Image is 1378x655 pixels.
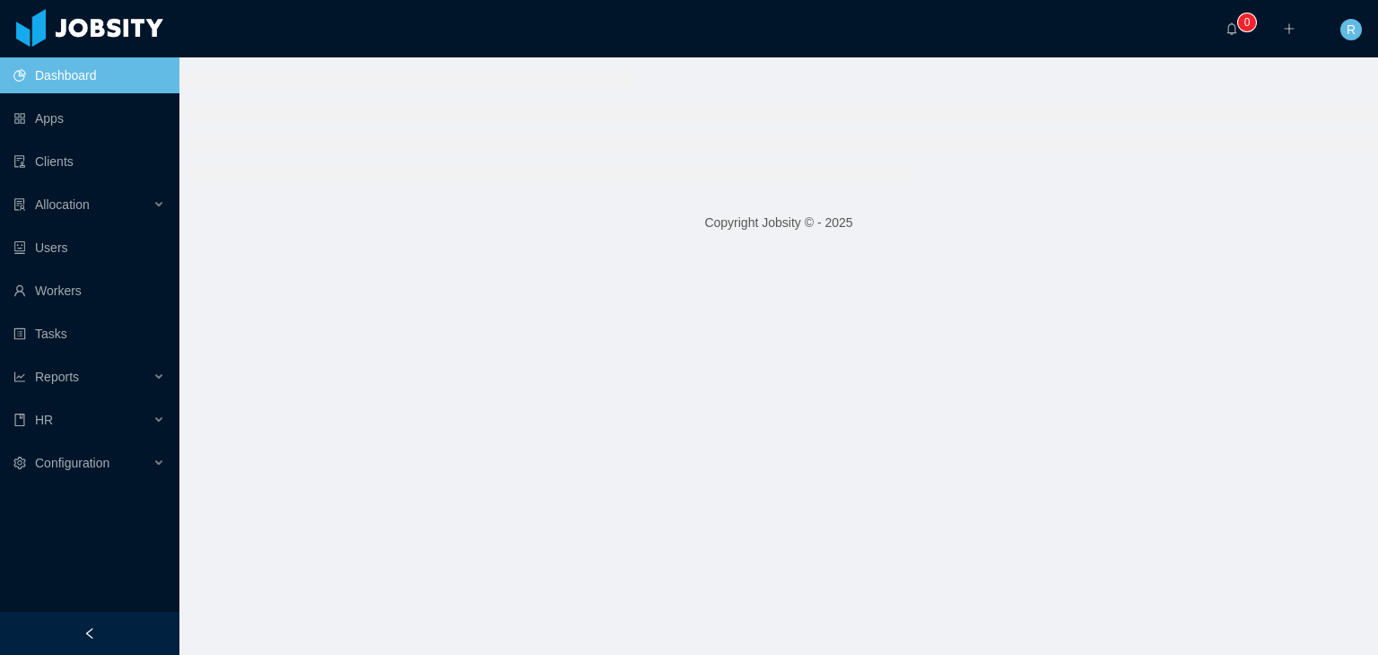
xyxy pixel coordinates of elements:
[179,192,1378,254] footer: Copyright Jobsity © - 2025
[13,371,26,383] i: icon: line-chart
[13,100,165,136] a: icon: appstoreApps
[35,197,90,212] span: Allocation
[35,413,53,427] span: HR
[13,57,165,93] a: icon: pie-chartDashboard
[13,273,165,309] a: icon: userWorkers
[1347,19,1356,40] span: R
[13,144,165,179] a: icon: auditClients
[1238,13,1256,31] sup: 0
[13,198,26,211] i: icon: solution
[1283,22,1295,35] i: icon: plus
[35,370,79,384] span: Reports
[13,414,26,426] i: icon: book
[13,457,26,469] i: icon: setting
[13,230,165,266] a: icon: robotUsers
[1225,22,1238,35] i: icon: bell
[13,316,165,352] a: icon: profileTasks
[35,456,109,470] span: Configuration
